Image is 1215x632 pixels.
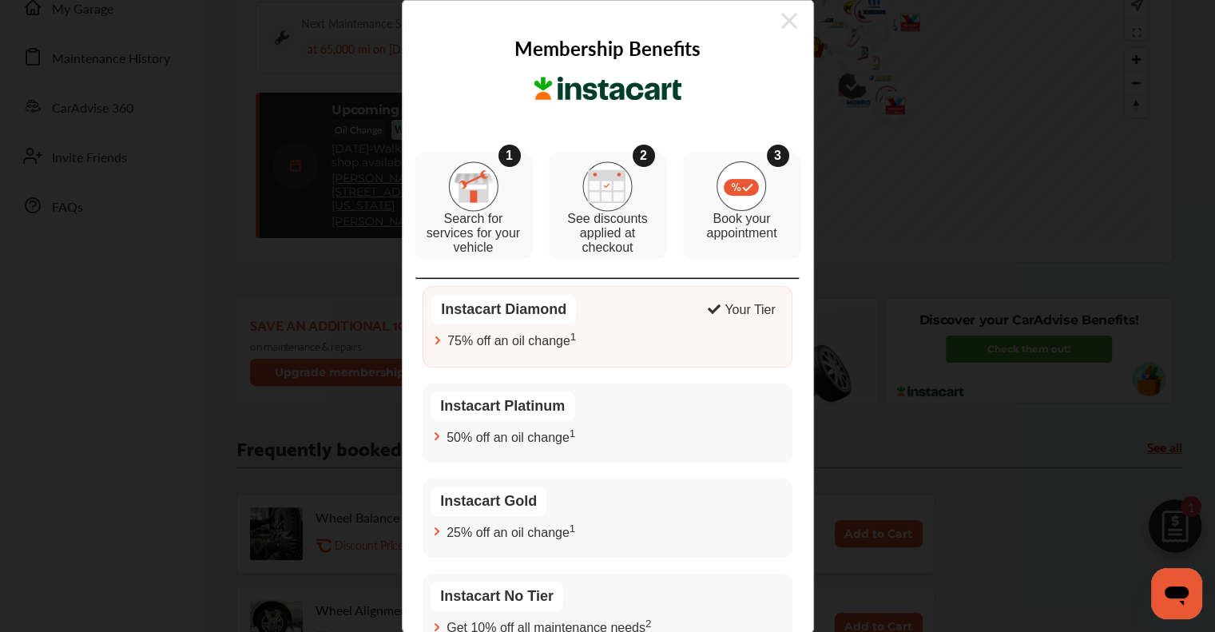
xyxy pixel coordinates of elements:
div: Instacart Platinum [431,392,574,421]
p: See discounts applied at checkout [557,213,659,256]
div: Your Tier [725,304,775,318]
h2: Membership Benefits [514,34,701,62]
img: ca-chevron-right.3d01df95.svg [431,430,443,443]
span: 25% off an oil change [447,523,575,541]
sup: 1 [570,427,575,439]
p: Search for services for your vehicle [423,213,525,256]
div: 1 [498,145,521,168]
sup: 1 [570,332,576,344]
p: Book your appointment [691,213,793,241]
div: Instacart No Tier [431,582,563,612]
iframe: Button to launch messaging window [1151,568,1202,619]
div: Instacart Diamond [431,296,576,325]
span: 75% off an oil change [447,332,576,349]
span: 50% off an oil change [447,427,575,445]
div: Instacart Gold [431,487,546,517]
img: step_2.918256d4.svg [582,161,633,212]
div: 3 [767,145,789,168]
sup: 1 [570,523,575,535]
img: instacart_new_logo.2b80f2bd.svg [532,78,684,101]
img: ca-chevron-right.3d01df95.svg [431,334,444,347]
div: 2 [633,145,655,168]
img: step_3.09f6a156.svg [717,162,767,212]
img: ca-chevron-right.3d01df95.svg [431,526,443,539]
sup: 2 [645,618,651,630]
img: step_1.19e0b7d1.svg [448,161,498,212]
